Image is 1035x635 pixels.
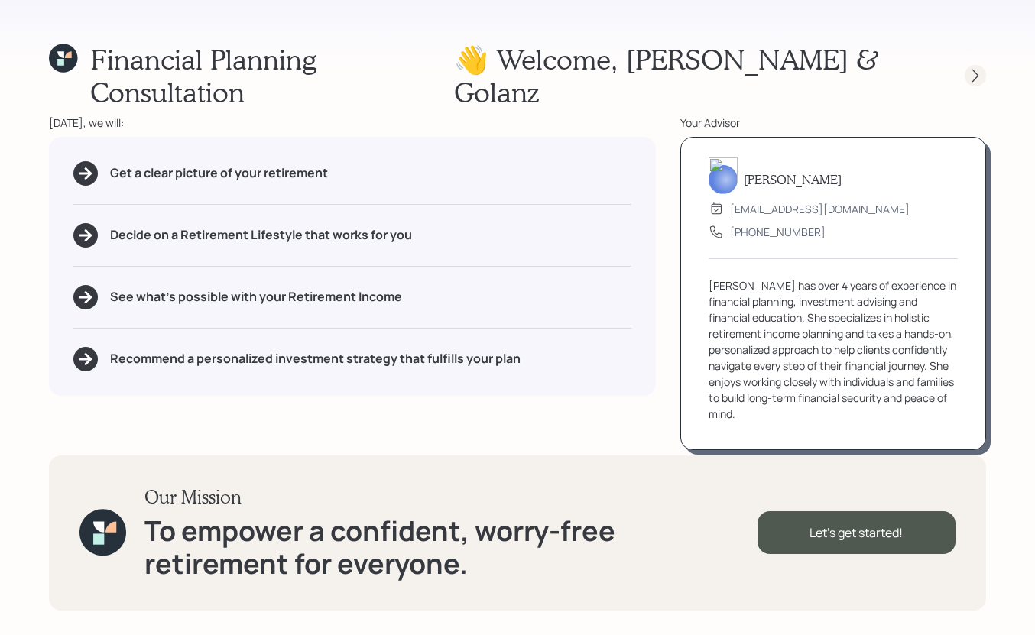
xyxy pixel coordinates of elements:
div: [EMAIL_ADDRESS][DOMAIN_NAME] [730,201,910,217]
div: [PERSON_NAME] has over 4 years of experience in financial planning, investment advising and finan... [709,277,958,422]
div: [PHONE_NUMBER] [730,224,826,240]
div: Your Advisor [680,115,986,131]
div: Let's get started! [758,511,956,554]
h1: To empower a confident, worry-free retirement for everyone. [144,514,758,580]
h1: 👋 Welcome , [PERSON_NAME] & Golanz [454,43,937,109]
h5: Recommend a personalized investment strategy that fulfills your plan [110,352,521,366]
h1: Financial Planning Consultation [90,43,455,109]
h5: [PERSON_NAME] [744,172,842,186]
h3: Our Mission [144,486,758,508]
div: [DATE], we will: [49,115,656,131]
h5: Get a clear picture of your retirement [110,166,328,180]
h5: See what's possible with your Retirement Income [110,290,402,304]
h5: Decide on a Retirement Lifestyle that works for you [110,228,412,242]
img: aleksandra-headshot.png [709,157,738,194]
